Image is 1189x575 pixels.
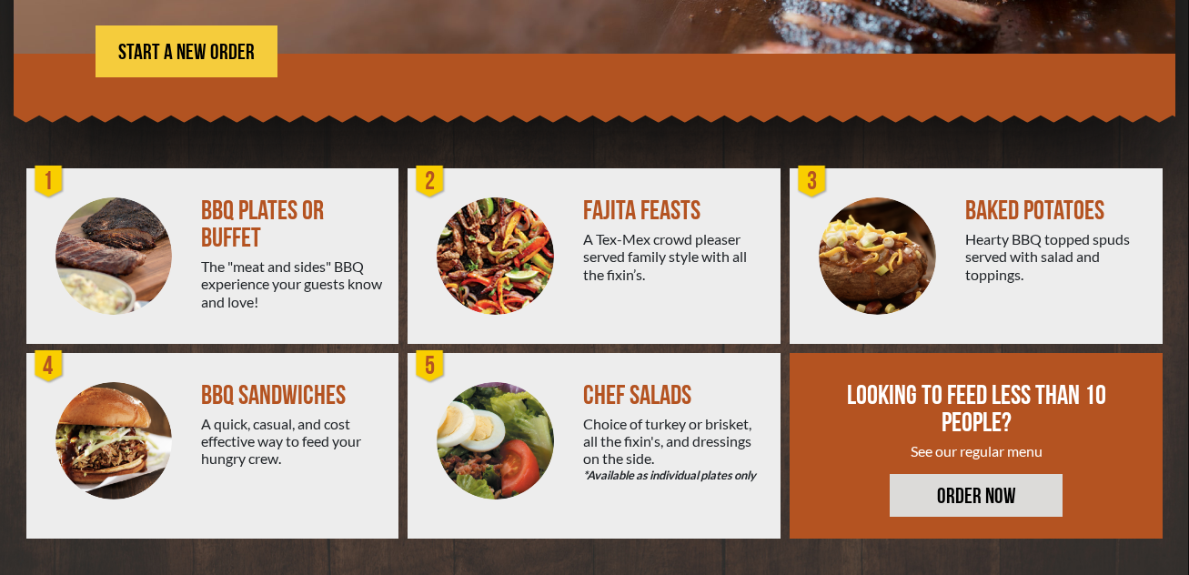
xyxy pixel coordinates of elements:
img: PEJ-BBQ-Sandwich.png [55,382,173,499]
div: FAJITA FEASTS [583,197,766,225]
div: 4 [31,348,67,385]
div: BBQ PLATES OR BUFFET [201,197,384,252]
div: Hearty BBQ topped spuds served with salad and toppings. [965,230,1148,283]
img: PEJ-BBQ-Buffet.png [55,197,173,315]
a: START A NEW ORDER [96,25,277,77]
a: ORDER NOW [890,474,1063,517]
div: BAKED POTATOES [965,197,1148,225]
div: A Tex-Mex crowd pleaser served family style with all the fixin’s. [583,230,766,283]
div: A quick, casual, and cost effective way to feed your hungry crew. [201,415,384,468]
img: Salad-Circle.png [437,382,554,499]
div: See our regular menu [844,442,1110,459]
div: The "meat and sides" BBQ experience your guests know and love! [201,257,384,310]
div: Choice of turkey or brisket, all the fixin's, and dressings on the side. [583,415,766,485]
span: START A NEW ORDER [118,42,255,64]
div: 2 [412,164,448,200]
div: BBQ SANDWICHES [201,382,384,409]
div: 3 [794,164,831,200]
div: LOOKING TO FEED LESS THAN 10 PEOPLE? [844,382,1110,437]
img: PEJ-Baked-Potato.png [819,197,936,315]
div: 1 [31,164,67,200]
div: CHEF SALADS [583,382,766,409]
div: 5 [412,348,448,385]
em: *Available as individual plates only [583,467,766,484]
img: PEJ-Fajitas.png [437,197,554,315]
